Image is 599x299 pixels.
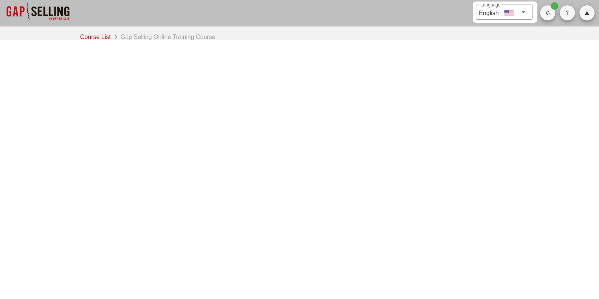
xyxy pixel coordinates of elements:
div: LanguageEnglish [476,5,532,20]
a: Course List [80,31,114,42]
div: English [479,7,498,18]
label: Language [480,2,500,8]
span: Badge [551,2,558,10]
div: Gap Selling Online Training Course [118,31,215,42]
